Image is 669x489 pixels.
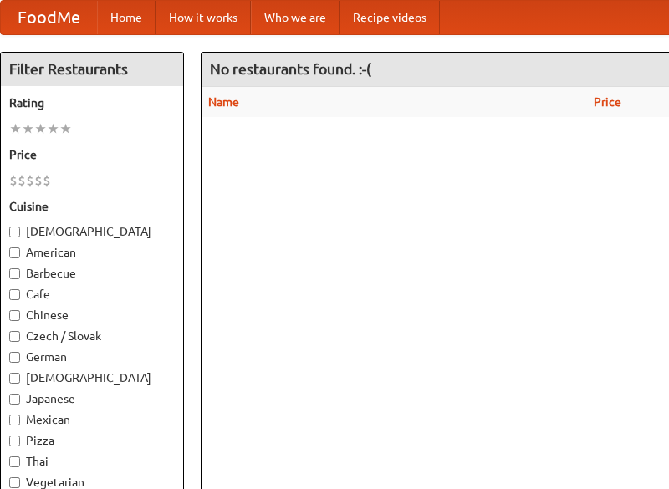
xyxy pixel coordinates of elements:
label: American [9,244,175,261]
li: $ [18,171,26,190]
h5: Rating [9,94,175,111]
a: FoodMe [1,1,97,34]
input: Czech / Slovak [9,331,20,342]
input: Japanese [9,394,20,405]
a: Price [594,95,621,109]
input: Cafe [9,289,20,300]
a: Name [208,95,239,109]
li: $ [9,171,18,190]
label: Thai [9,453,175,470]
input: American [9,247,20,258]
input: Thai [9,456,20,467]
a: Who we are [251,1,340,34]
li: ★ [59,120,72,138]
ng-pluralize: No restaurants found. :-( [210,61,371,77]
input: German [9,352,20,363]
label: Mexican [9,411,175,428]
label: [DEMOGRAPHIC_DATA] [9,223,175,240]
input: [DEMOGRAPHIC_DATA] [9,373,20,384]
label: Chinese [9,307,175,323]
label: Czech / Slovak [9,328,175,344]
li: $ [43,171,51,190]
a: Home [97,1,156,34]
input: Mexican [9,415,20,425]
input: Pizza [9,436,20,446]
label: Pizza [9,432,175,449]
h4: Filter Restaurants [1,53,183,86]
li: $ [34,171,43,190]
input: [DEMOGRAPHIC_DATA] [9,227,20,237]
li: ★ [9,120,22,138]
li: ★ [22,120,34,138]
li: $ [26,171,34,190]
h5: Cuisine [9,198,175,215]
label: Barbecue [9,265,175,282]
li: ★ [34,120,47,138]
a: How it works [156,1,251,34]
label: [DEMOGRAPHIC_DATA] [9,369,175,386]
a: Recipe videos [340,1,440,34]
label: Japanese [9,390,175,407]
input: Vegetarian [9,477,20,488]
label: Cafe [9,286,175,303]
label: German [9,349,175,365]
input: Barbecue [9,268,20,279]
input: Chinese [9,310,20,321]
h5: Price [9,146,175,163]
li: ★ [47,120,59,138]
